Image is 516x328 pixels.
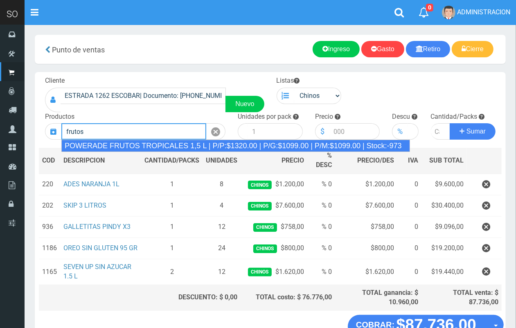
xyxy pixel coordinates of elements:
[426,4,433,11] span: 0
[421,174,467,195] td: $9.600,00
[39,217,60,238] td: 936
[61,123,206,140] input: Introduzca el nombre del producto
[338,288,418,307] div: TOTAL ganancia: $ 10.960,00
[425,288,498,307] div: TOTAL venta: $ 87.736,00
[203,148,241,174] th: UNIDADES
[61,88,226,104] input: Consumidor Final
[335,259,397,285] td: $1.620,00
[429,156,464,165] span: SUB TOTAL
[421,195,467,217] td: $30.400,00
[329,123,380,140] input: 000
[397,259,421,285] td: 0
[335,238,397,259] td: $800,00
[238,112,291,122] label: Unidades por pack
[313,41,360,57] a: Ingreso
[45,76,65,86] label: Cliente
[392,112,410,122] label: Descu
[63,180,119,188] a: ADES NARANJA 1L
[431,123,451,140] input: Cantidad
[442,6,455,19] img: User Image
[431,112,478,122] label: Cantidad/Packs
[141,217,203,238] td: 1
[75,156,105,164] span: CRIPCION
[141,148,203,174] th: CANTIDAD/PACKS
[39,148,60,174] th: COD
[241,217,307,238] td: $758,00
[39,174,60,195] td: 220
[39,259,60,285] td: 1165
[315,123,329,140] div: $
[397,217,421,238] td: 0
[397,174,421,195] td: 0
[335,217,397,238] td: $758,00
[253,223,277,232] span: Chinos
[450,123,496,140] button: Sumar
[335,174,397,195] td: $1.200,00
[63,263,131,280] a: SEVEN UP SIN AZUCAR 1.5 L
[248,123,303,140] input: 1
[282,156,304,165] span: PRECIO
[203,259,241,285] td: 12
[63,201,106,209] a: SKIP 3 LITROS
[361,41,404,57] a: Gasto
[248,181,271,189] span: Chinos
[408,156,418,164] span: IVA
[203,174,241,195] td: 8
[45,112,74,122] label: Productos
[408,123,418,140] input: 000
[335,195,397,217] td: $7.600,00
[308,174,335,195] td: % 0
[248,268,271,276] span: Chinos
[39,238,60,259] td: 1186
[277,76,300,86] label: Listas
[406,41,451,57] a: Retiro
[241,195,307,217] td: $7.600,00
[244,293,332,302] div: TOTAL costo: $ 76.776,00
[392,123,408,140] div: %
[421,259,467,285] td: $19.440,00
[308,217,335,238] td: % 0
[203,195,241,217] td: 4
[466,128,486,135] span: Sumar
[203,238,241,259] td: 24
[241,259,307,285] td: $1.620,00
[225,96,264,112] a: Nuevo
[397,195,421,217] td: 0
[203,217,241,238] td: 12
[253,244,277,253] span: Chinos
[241,238,307,259] td: $800,00
[141,238,203,259] td: 1
[144,293,237,302] div: DESCUENTO: $ 0,00
[308,195,335,217] td: % 0
[308,238,335,259] td: % 0
[141,174,203,195] td: 1
[452,41,493,57] a: Cierre
[308,259,335,285] td: % 0
[248,202,271,210] span: Chinos
[421,238,467,259] td: $19.200,00
[315,112,333,122] label: Precio
[357,156,394,164] span: PRECIO/DES
[421,217,467,238] td: $9.096,00
[60,148,141,174] th: DES
[397,238,421,259] td: 0
[141,195,203,217] td: 1
[141,259,203,285] td: 2
[63,223,131,231] a: GALLETITAS PINDY X3
[39,195,60,217] td: 202
[457,8,510,16] span: ADMINISTRACION
[63,244,137,252] a: OREO SIN GLUTEN 95 GR
[61,140,410,152] div: POWERADE FRUTOS TROPICALES 1,5 L | P/P:$1320.00 | P/G:$1099.00 | P/M:$1099.00 | Stock:-973
[52,45,105,54] span: Punto de ventas
[241,174,307,195] td: $1.200,00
